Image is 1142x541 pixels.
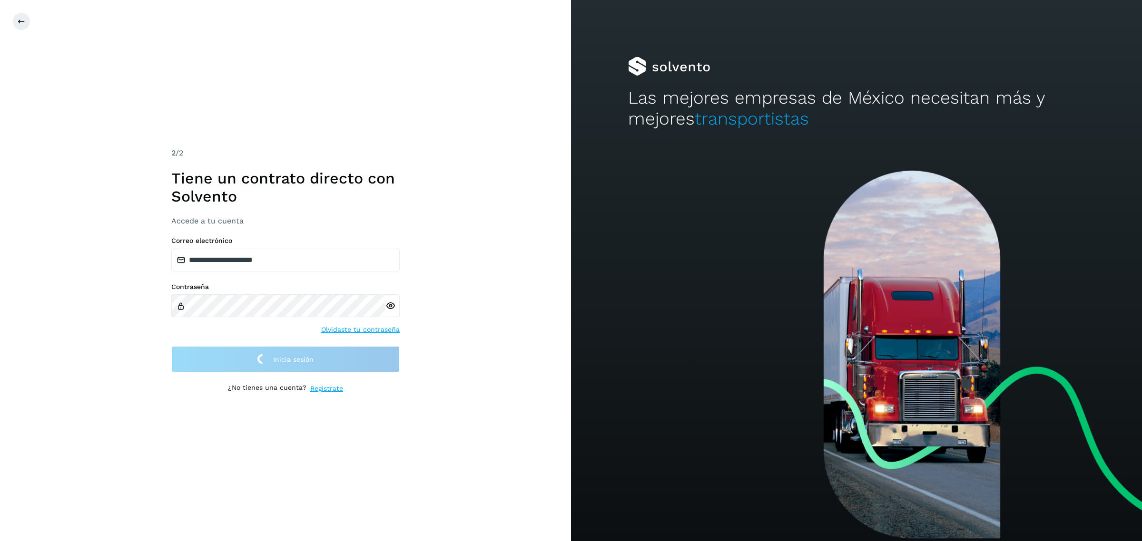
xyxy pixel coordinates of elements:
h3: Accede a tu cuenta [171,216,400,225]
p: ¿No tienes una cuenta? [228,384,306,394]
span: 2 [171,148,176,157]
label: Correo electrónico [171,237,400,245]
button: Inicia sesión [171,346,400,372]
a: Olvidaste tu contraseña [321,325,400,335]
div: /2 [171,147,400,159]
h1: Tiene un contrato directo con Solvento [171,169,400,206]
span: Inicia sesión [273,356,314,363]
h2: Las mejores empresas de México necesitan más y mejores [628,87,1085,130]
span: transportistas [695,108,809,129]
label: Contraseña [171,283,400,291]
a: Regístrate [310,384,343,394]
